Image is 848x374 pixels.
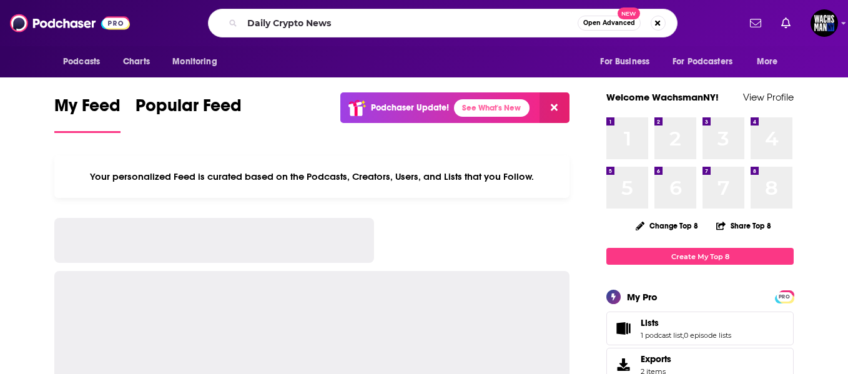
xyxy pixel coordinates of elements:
[600,53,649,71] span: For Business
[811,9,838,37] span: Logged in as WachsmanNY
[123,53,150,71] span: Charts
[716,214,772,238] button: Share Top 8
[606,91,719,103] a: Welcome WachsmanNY!
[641,331,683,340] a: 1 podcast list
[10,11,130,35] img: Podchaser - Follow, Share and Rate Podcasts
[664,50,751,74] button: open menu
[54,155,569,198] div: Your personalized Feed is curated based on the Podcasts, Creators, Users, and Lists that you Follow.
[743,91,794,103] a: View Profile
[777,292,792,301] a: PRO
[172,53,217,71] span: Monitoring
[811,9,838,37] img: User Profile
[611,356,636,373] span: Exports
[578,16,641,31] button: Open AdvancedNew
[371,102,449,113] p: Podchaser Update!
[115,50,157,74] a: Charts
[164,50,233,74] button: open menu
[54,50,116,74] button: open menu
[627,291,658,303] div: My Pro
[583,20,635,26] span: Open Advanced
[136,95,242,124] span: Popular Feed
[811,9,838,37] button: Show profile menu
[54,95,121,133] a: My Feed
[777,292,792,302] span: PRO
[242,13,578,33] input: Search podcasts, credits, & more...
[591,50,665,74] button: open menu
[628,218,706,234] button: Change Top 8
[618,7,640,19] span: New
[673,53,732,71] span: For Podcasters
[54,95,121,124] span: My Feed
[136,95,242,133] a: Popular Feed
[641,353,671,365] span: Exports
[606,248,794,265] a: Create My Top 8
[611,320,636,337] a: Lists
[684,331,731,340] a: 0 episode lists
[208,9,678,37] div: Search podcasts, credits, & more...
[641,317,731,328] a: Lists
[454,99,530,117] a: See What's New
[641,317,659,328] span: Lists
[683,331,684,340] span: ,
[748,50,794,74] button: open menu
[776,12,796,34] a: Show notifications dropdown
[606,312,794,345] span: Lists
[757,53,778,71] span: More
[745,12,766,34] a: Show notifications dropdown
[63,53,100,71] span: Podcasts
